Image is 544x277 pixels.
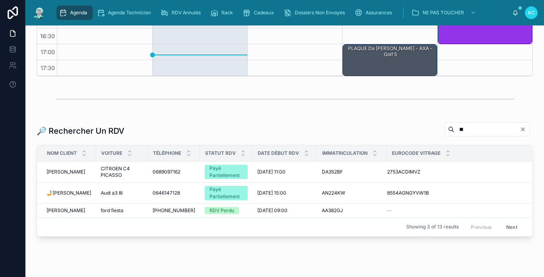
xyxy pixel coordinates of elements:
[208,6,239,20] a: Rack
[387,190,429,196] span: 8554AGNGYVW1B
[209,186,243,200] div: Payé Partiellement
[257,169,312,175] a: [DATE] 11:00
[205,186,248,200] a: Payé Partiellement
[257,207,312,214] a: [DATE] 09:00
[101,150,122,156] span: Voiture
[158,6,206,20] a: RDV Annulés
[344,45,436,58] div: PLAQUE Da [PERSON_NAME] - AXA - Golf 5
[53,4,512,21] div: scrollable content
[387,207,392,214] span: --
[153,190,180,196] span: 0646147128
[387,207,522,214] a: --
[257,207,288,214] span: [DATE] 09:00
[39,49,57,55] span: 17:00
[205,150,236,156] span: Statut RDV
[153,169,195,175] a: 0689097162
[209,207,234,214] div: RDV Perdu
[153,150,181,156] span: Téléphone
[295,10,345,16] span: Dossiers Non Envoyés
[528,10,535,16] span: AC
[322,169,382,175] a: DA352BF
[47,207,85,214] span: [PERSON_NAME]
[387,169,421,175] span: 2753ACDIMVZ
[257,190,286,196] span: [DATE] 15:00
[153,190,195,196] a: 0646147128
[57,6,93,20] a: Agenda
[70,10,87,16] span: Agenda
[47,190,91,196] a: 🤳[PERSON_NAME]
[101,207,143,214] a: ford fiesta
[322,207,382,214] a: AA382GJ
[258,150,299,156] span: Date Début RDV
[209,165,243,179] div: Payé Partiellement
[423,10,464,16] span: NE PAS TOUCHER
[153,169,180,175] span: 0689097162
[101,166,143,178] a: CITROEN C4 PICASSO
[94,6,157,20] a: Agenda Technicien
[153,207,195,214] a: [PHONE_NUMBER]
[322,169,343,175] span: DA352BF
[172,10,201,16] span: RDV Annulés
[392,150,440,156] span: Eurocode Vitrage
[221,10,233,16] span: Rack
[205,165,248,179] a: Payé Partiellement
[47,169,91,175] a: [PERSON_NAME]
[257,190,312,196] a: [DATE] 15:00
[406,224,459,230] span: Showing 3 of 13 results
[387,190,522,196] a: 8554AGNGYVW1B
[520,126,529,133] button: Clear
[281,6,350,20] a: Dossiers Non Envoyés
[366,10,392,16] span: Assurances
[352,6,397,20] a: Assurances
[322,150,368,156] span: Immatriculation
[254,10,274,16] span: Cadeaux
[343,45,437,76] div: PLAQUE Da [PERSON_NAME] - AXA - Golf 5
[32,6,46,19] img: App logo
[38,33,57,39] span: 16:30
[101,190,123,196] span: Audi a3 8l
[47,150,77,156] span: Nom Client
[205,207,248,214] a: RDV Perdu
[409,6,480,20] a: NE PAS TOUCHER
[322,190,345,196] span: AN224KW
[47,207,91,214] a: [PERSON_NAME]
[240,6,280,20] a: Cadeaux
[322,190,382,196] a: AN224KW
[108,10,151,16] span: Agenda Technicien
[501,221,523,233] button: Next
[37,125,124,137] h1: 🔎 Rechercher Un RDV
[101,207,123,214] span: ford fiesta
[101,190,143,196] a: Audi a3 8l
[387,169,522,175] a: 2753ACDIMVZ
[39,64,57,71] span: 17:30
[322,207,343,214] span: AA382GJ
[257,169,286,175] span: [DATE] 11:00
[47,169,85,175] span: [PERSON_NAME]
